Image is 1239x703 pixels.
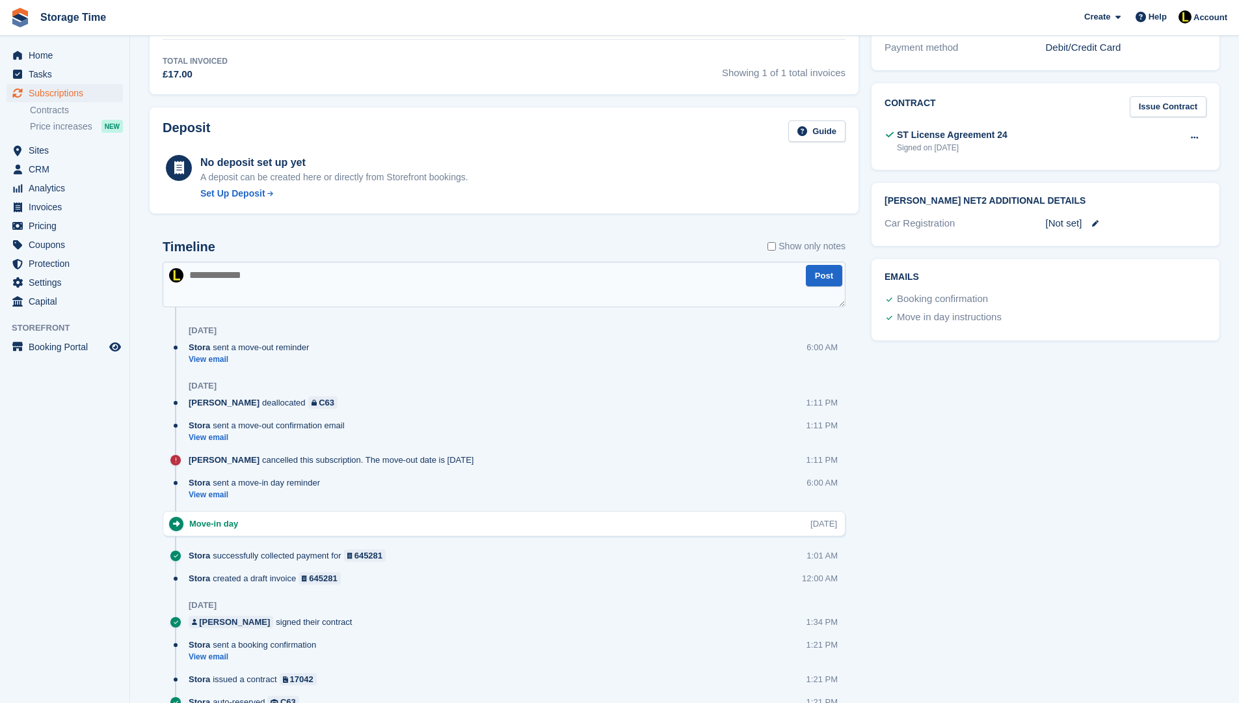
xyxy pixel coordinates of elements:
[163,120,210,142] h2: Deposit
[308,396,338,409] a: C63
[200,155,468,171] div: No deposit set up yet
[189,476,210,489] span: Stora
[199,616,270,628] div: [PERSON_NAME]
[299,572,341,585] a: 645281
[29,65,107,83] span: Tasks
[189,354,315,365] a: View email
[7,217,123,235] a: menu
[7,273,123,292] a: menu
[29,217,107,235] span: Pricing
[788,120,846,142] a: Guide
[29,273,107,292] span: Settings
[806,476,838,489] div: 6:00 AM
[806,265,842,286] button: Post
[189,381,217,391] div: [DATE]
[7,292,123,310] a: menu
[189,419,351,432] div: sent a move-out confirmation email
[200,171,468,184] p: A deposit can be created here or directly from Storefront bookings.
[189,600,217,611] div: [DATE]
[35,7,111,28] a: Storage Time
[767,240,776,253] input: Show only notes
[1130,96,1206,118] a: Issue Contract
[885,272,1206,283] h2: Emails
[280,673,317,685] a: 17042
[806,341,838,353] div: 6:00 AM
[806,639,838,651] div: 1:21 PM
[806,419,838,432] div: 1:11 PM
[189,616,358,628] div: signed their contract
[806,673,838,685] div: 1:21 PM
[7,255,123,273] a: menu
[189,517,245,530] div: Move-in day
[767,240,846,253] label: Show only notes
[885,40,1045,55] div: Payment method
[30,120,92,133] span: Price increases
[7,65,123,83] a: menu
[189,341,315,353] div: sent a move-out reminder
[189,454,260,466] span: [PERSON_NAME]
[7,236,123,254] a: menu
[722,55,846,82] span: Showing 1 of 1 total invoices
[7,179,123,197] a: menu
[163,67,228,82] div: £17.00
[29,84,107,102] span: Subscriptions
[107,339,123,355] a: Preview store
[189,572,210,585] span: Stora
[10,8,30,27] img: stora-icon-8386f47178a22dfd0bd8f6a31ec36ba5ce8667c1dd55bd0f319d3a0aa187defe.svg
[1046,216,1206,231] div: [Not set]
[29,255,107,273] span: Protection
[7,160,123,178] a: menu
[897,142,1007,154] div: Signed on [DATE]
[1046,40,1206,55] div: Debit/Credit Card
[189,652,323,663] a: View email
[29,338,107,356] span: Booking Portal
[200,187,468,200] a: Set Up Deposit
[1084,10,1110,23] span: Create
[189,639,323,651] div: sent a booking confirmation
[806,396,838,409] div: 1:11 PM
[189,549,392,562] div: successfully collected payment for
[29,46,107,64] span: Home
[897,310,1002,325] div: Move in day instructions
[189,396,344,409] div: deallocated
[319,396,334,409] div: C63
[810,517,837,530] div: [DATE]
[189,341,210,353] span: Stora
[189,572,347,585] div: created a draft invoice
[189,476,326,489] div: sent a move-in day reminder
[189,673,323,685] div: issued a contract
[200,187,265,200] div: Set Up Deposit
[189,325,217,336] div: [DATE]
[1179,10,1192,23] img: Laaibah Sarwar
[163,55,228,67] div: Total Invoiced
[344,549,386,562] a: 645281
[30,119,123,133] a: Price increases NEW
[897,292,988,307] div: Booking confirmation
[7,46,123,64] a: menu
[189,396,260,409] span: [PERSON_NAME]
[7,84,123,102] a: menu
[29,160,107,178] span: CRM
[806,454,838,466] div: 1:11 PM
[189,616,273,628] a: [PERSON_NAME]
[189,639,210,651] span: Stora
[189,419,210,432] span: Stora
[1193,11,1227,24] span: Account
[7,338,123,356] a: menu
[101,120,123,133] div: NEW
[7,198,123,216] a: menu
[802,572,838,585] div: 12:00 AM
[885,96,936,118] h2: Contract
[7,141,123,159] a: menu
[29,236,107,254] span: Coupons
[290,673,313,685] div: 17042
[806,549,838,562] div: 1:01 AM
[897,128,1007,142] div: ST License Agreement 24
[29,179,107,197] span: Analytics
[189,432,351,443] a: View email
[885,196,1206,206] h2: [PERSON_NAME] Net2 Additional Details
[29,141,107,159] span: Sites
[885,216,1045,231] div: Car Registration
[163,240,215,255] h2: Timeline
[189,489,326,501] a: View email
